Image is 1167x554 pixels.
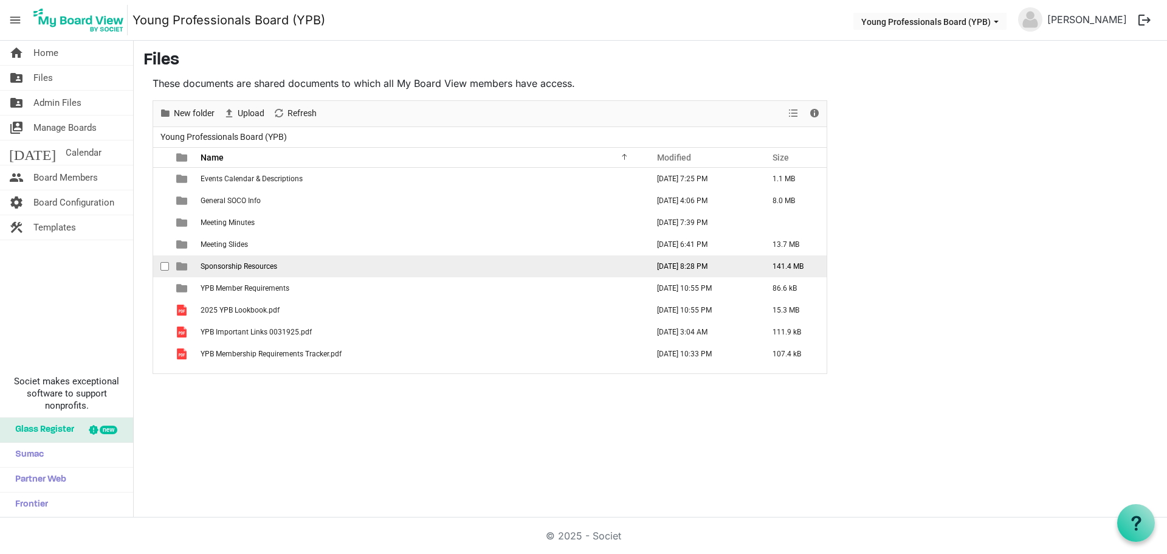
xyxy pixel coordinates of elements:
[201,262,277,271] span: Sponsorship Resources
[197,321,644,343] td: YPB Important Links 0031925.pdf is template cell column header Name
[236,106,266,121] span: Upload
[153,255,169,277] td: checkbox
[153,299,169,321] td: checkbox
[197,190,644,212] td: General SOCO Info is template cell column header Name
[169,343,197,365] td: is template cell column header type
[33,116,97,140] span: Manage Boards
[33,165,98,190] span: Board Members
[760,212,827,234] td: is template cell column header Size
[807,106,823,121] button: Details
[644,190,760,212] td: March 18, 2025 4:06 PM column header Modified
[169,277,197,299] td: is template cell column header type
[760,343,827,365] td: 107.4 kB is template cell column header Size
[9,215,24,240] span: construction
[153,76,827,91] p: These documents are shared documents to which all My Board View members have access.
[33,190,114,215] span: Board Configuration
[804,101,825,126] div: Details
[153,234,169,255] td: checkbox
[143,50,1157,71] h3: Files
[173,106,216,121] span: New folder
[9,66,24,90] span: folder_shared
[1018,7,1042,32] img: no-profile-picture.svg
[169,321,197,343] td: is template cell column header type
[153,277,169,299] td: checkbox
[9,443,44,467] span: Sumac
[644,343,760,365] td: April 30, 2025 10:33 PM column header Modified
[644,277,760,299] td: February 24, 2025 10:55 PM column header Modified
[158,130,289,145] span: Young Professionals Board (YPB)
[201,218,255,227] span: Meeting Minutes
[153,190,169,212] td: checkbox
[197,255,644,277] td: Sponsorship Resources is template cell column header Name
[271,106,319,121] button: Refresh
[644,234,760,255] td: March 20, 2025 6:41 PM column header Modified
[197,343,644,365] td: YPB Membership Requirements Tracker.pdf is template cell column header Name
[9,468,66,492] span: Partner Web
[100,426,117,434] div: new
[760,299,827,321] td: 15.3 MB is template cell column header Size
[657,153,691,162] span: Modified
[197,168,644,190] td: Events Calendar & Descriptions is template cell column header Name
[33,66,53,90] span: Files
[546,530,621,542] a: © 2025 - Societ
[153,343,169,365] td: checkbox
[197,277,644,299] td: YPB Member Requirements is template cell column header Name
[644,212,760,234] td: January 07, 2025 7:39 PM column header Modified
[9,190,24,215] span: settings
[169,168,197,190] td: is template cell column header type
[66,140,102,165] span: Calendar
[201,328,312,336] span: YPB Important Links 0031925.pdf
[221,106,267,121] button: Upload
[219,101,269,126] div: Upload
[201,175,303,183] span: Events Calendar & Descriptions
[9,41,24,65] span: home
[201,240,248,249] span: Meeting Slides
[9,116,24,140] span: switch_account
[760,321,827,343] td: 111.9 kB is template cell column header Size
[9,418,74,442] span: Glass Register
[197,234,644,255] td: Meeting Slides is template cell column header Name
[201,196,261,205] span: General SOCO Info
[1132,7,1157,33] button: logout
[760,255,827,277] td: 141.4 MB is template cell column header Size
[197,299,644,321] td: 2025 YPB Lookbook.pdf is template cell column header Name
[286,106,318,121] span: Refresh
[760,277,827,299] td: 86.6 kB is template cell column header Size
[169,212,197,234] td: is template cell column header type
[644,255,760,277] td: April 15, 2025 8:28 PM column header Modified
[9,165,24,190] span: people
[30,5,133,35] a: My Board View Logo
[760,190,827,212] td: 8.0 MB is template cell column header Size
[157,106,217,121] button: New folder
[169,190,197,212] td: is template cell column header type
[133,8,325,32] a: Young Professionals Board (YPB)
[33,215,76,240] span: Templates
[9,91,24,115] span: folder_shared
[773,153,789,162] span: Size
[201,284,289,293] span: YPB Member Requirements
[760,234,827,255] td: 13.7 MB is template cell column header Size
[153,212,169,234] td: checkbox
[201,306,280,314] span: 2025 YPB Lookbook.pdf
[786,106,800,121] button: View dropdownbutton
[783,101,804,126] div: View
[5,375,128,412] span: Societ makes exceptional software to support nonprofits.
[201,350,342,358] span: YPB Membership Requirements Tracker.pdf
[197,212,644,234] td: Meeting Minutes is template cell column header Name
[1042,7,1132,32] a: [PERSON_NAME]
[644,168,760,190] td: January 24, 2025 7:25 PM column header Modified
[201,153,224,162] span: Name
[155,101,219,126] div: New folder
[9,493,48,517] span: Frontier
[169,234,197,255] td: is template cell column header type
[269,101,321,126] div: Refresh
[30,5,128,35] img: My Board View Logo
[153,168,169,190] td: checkbox
[169,299,197,321] td: is template cell column header type
[169,255,197,277] td: is template cell column header type
[644,321,760,343] td: March 20, 2025 3:04 AM column header Modified
[33,41,58,65] span: Home
[644,299,760,321] td: February 24, 2025 10:55 PM column header Modified
[853,13,1007,30] button: Young Professionals Board (YPB) dropdownbutton
[760,168,827,190] td: 1.1 MB is template cell column header Size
